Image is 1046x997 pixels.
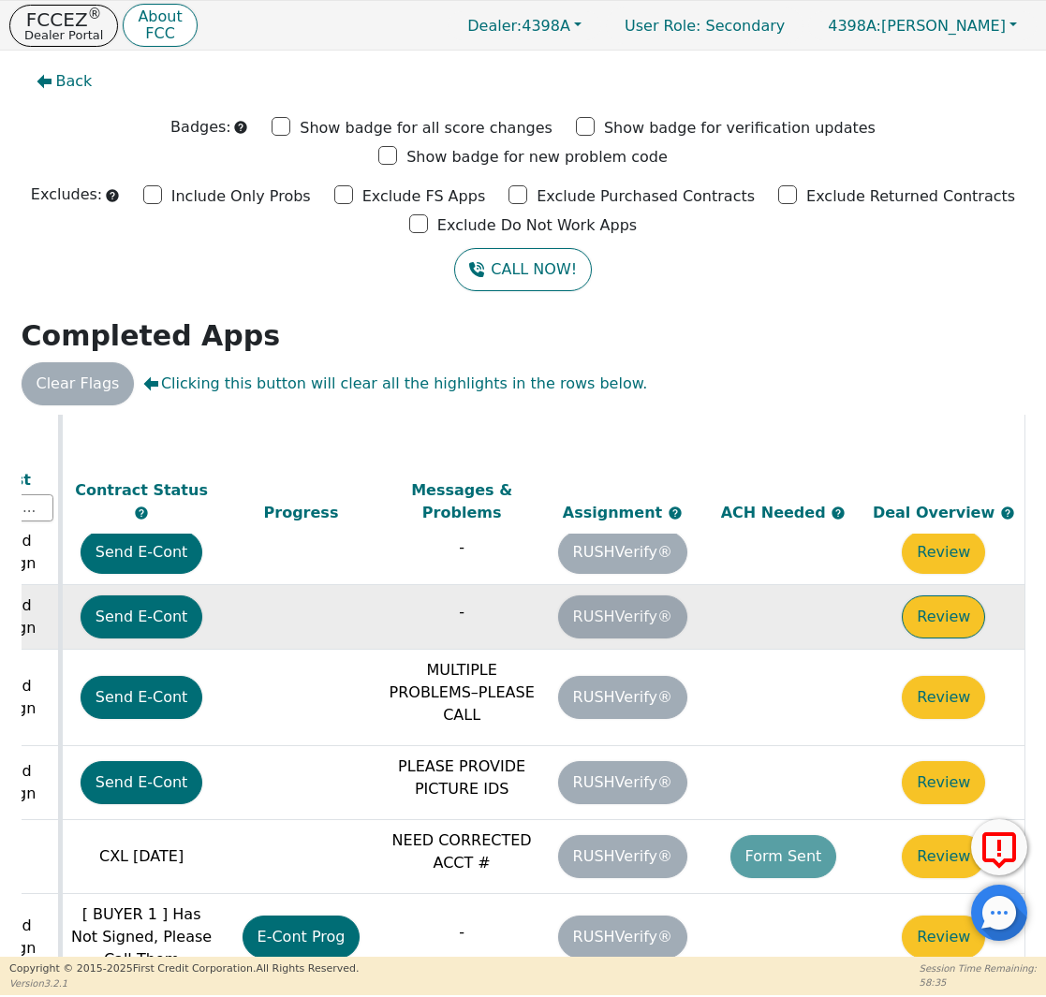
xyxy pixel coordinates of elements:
div: Messages & Problems [386,478,538,523]
p: NEED CORRECTED ACCT # [386,829,538,874]
p: Secondary [606,7,803,44]
p: Copyright © 2015- 2025 First Credit Corporation. [9,961,359,977]
span: [PERSON_NAME] [828,17,1006,35]
span: Clicking this button will clear all the highlights in the rows below. [143,373,647,395]
button: Dealer:4398A [448,11,601,40]
button: Review [902,835,985,878]
button: Send E-Cont [81,595,203,638]
span: Deal Overview [873,503,1015,520]
span: ACH Needed [721,503,832,520]
td: [ BUYER 1 ] Has Not Signed, Please Call Them [60,893,221,980]
p: About [138,9,182,24]
p: Exclude FS Apps [362,185,486,208]
span: All Rights Reserved. [256,962,359,975]
p: Session Time Remaining: [920,961,1037,975]
button: FCCEZ®Dealer Portal [9,5,118,47]
td: CXL [DATE] [60,819,221,893]
p: Dealer Portal [24,29,103,41]
p: Show badge for new problem code [406,146,668,169]
button: Review [902,916,985,959]
span: 4398A [467,17,570,35]
div: Progress [226,501,377,523]
p: Include Only Probs [171,185,311,208]
p: Badges: [170,116,231,139]
p: FCC [138,26,182,41]
button: Review [902,676,985,719]
p: - [386,601,538,623]
button: 4398A:[PERSON_NAME] [808,11,1037,40]
span: Dealer: [467,17,522,35]
button: E-Cont Prog [243,916,361,959]
p: 58:35 [920,975,1037,990]
button: CALL NOW! [454,248,592,291]
button: Report Error to FCC [971,819,1027,875]
p: - [386,921,538,944]
button: Back [22,60,108,103]
button: Review [902,531,985,574]
sup: ® [88,6,102,22]
button: Send E-Cont [81,761,203,804]
button: Send E-Cont [81,531,203,574]
p: Version 3.2.1 [9,976,359,990]
span: 4398A: [828,17,881,35]
button: Review [902,595,985,638]
button: AboutFCC [123,4,197,48]
p: Exclude Purchased Contracts [537,185,755,208]
button: Review [902,761,985,804]
span: Contract Status [75,480,208,498]
p: MULTIPLE PROBLEMS–PLEASE CALL [386,659,538,726]
p: Exclude Returned Contracts [806,185,1015,208]
span: User Role : [625,17,700,35]
p: FCCEZ [24,10,103,29]
p: Exclude Do Not Work Apps [437,214,637,237]
p: Show badge for all score changes [300,117,552,139]
p: Show badge for verification updates [604,117,876,139]
strong: Completed Apps [22,319,281,352]
a: User Role: Secondary [606,7,803,44]
button: Send E-Cont [81,676,203,719]
span: Assignment [563,503,668,520]
p: PLEASE PROVIDE PICTURE IDS [386,755,538,800]
span: Back [56,70,93,93]
p: Excludes: [31,183,102,206]
p: - [386,536,538,559]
